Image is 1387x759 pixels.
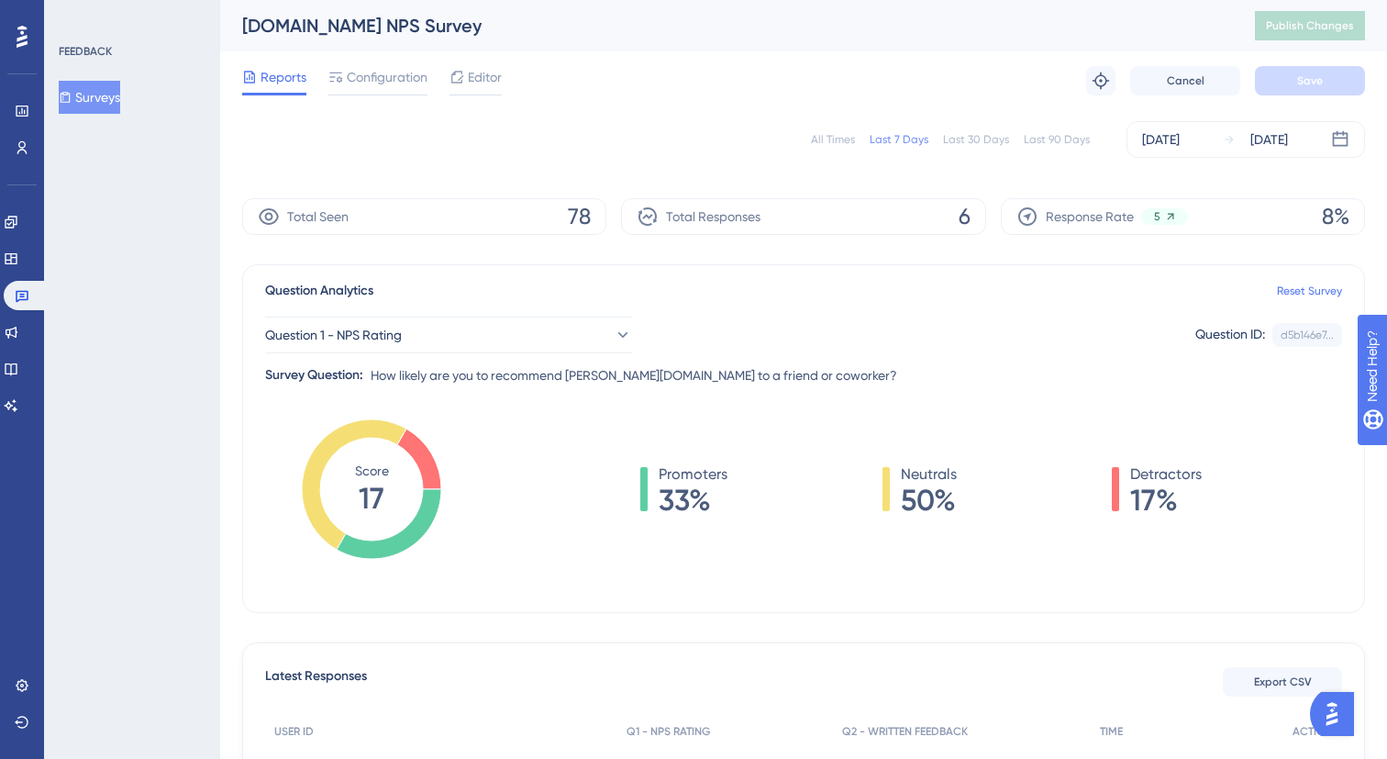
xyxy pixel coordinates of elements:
span: Save [1297,73,1323,88]
span: Publish Changes [1266,18,1354,33]
button: Export CSV [1223,667,1342,697]
span: Q2 - WRITTEN FEEDBACK [842,724,968,739]
span: 5 [1154,209,1160,224]
button: Cancel [1130,66,1240,95]
button: Save [1255,66,1365,95]
span: 17% [1130,486,1202,515]
span: Total Seen [287,206,349,228]
span: Question 1 - NPS Rating [265,324,402,346]
div: [DATE] [1142,128,1180,151]
span: Configuration [347,66,427,88]
div: Last 90 Days [1024,132,1090,147]
div: d5b146e7... [1281,328,1334,342]
span: USER ID [274,724,314,739]
span: Reports [261,66,306,88]
div: [DOMAIN_NAME] NPS Survey [242,13,1209,39]
iframe: UserGuiding AI Assistant Launcher [1310,686,1365,742]
div: FEEDBACK [59,44,112,59]
span: Response Rate [1046,206,1134,228]
span: Detractors [1130,463,1202,486]
button: Question 1 - NPS Rating [265,317,632,353]
span: 33% [659,486,727,515]
div: Last 7 Days [870,132,928,147]
span: Cancel [1167,73,1204,88]
div: Question ID: [1195,323,1265,347]
a: Reset Survey [1277,284,1342,298]
span: Export CSV [1254,675,1312,689]
span: TIME [1100,724,1123,739]
tspan: 17 [359,481,384,516]
button: Surveys [59,81,120,114]
div: Last 30 Days [943,132,1009,147]
button: Publish Changes [1255,11,1365,40]
tspan: Score [355,463,389,478]
div: Survey Question: [265,364,363,386]
span: Neutrals [901,463,957,486]
span: Editor [468,66,502,88]
div: All Times [811,132,855,147]
div: [DATE] [1250,128,1288,151]
span: Question Analytics [265,280,373,302]
span: Need Help? [43,5,115,27]
span: ACTION [1293,724,1333,739]
span: 78 [568,202,591,231]
span: Q1 - NPS RATING [627,724,710,739]
span: 6 [959,202,971,231]
span: Promoters [659,463,727,486]
span: 50% [901,486,957,515]
span: Total Responses [666,206,760,228]
span: 8% [1322,202,1349,231]
span: Latest Responses [265,665,367,698]
span: How likely are you to recommend [PERSON_NAME][DOMAIN_NAME] to a friend or coworker? [371,364,897,386]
